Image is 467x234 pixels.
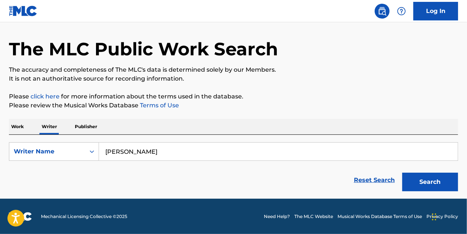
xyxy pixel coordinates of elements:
p: Writer [39,119,59,134]
a: Need Help? [264,213,290,220]
div: Drag [432,206,436,228]
img: logo [9,212,32,221]
img: MLC Logo [9,6,38,16]
div: Help [394,4,409,19]
a: Musical Works Database Terms of Use [338,213,422,220]
span: Mechanical Licensing Collective © 2025 [41,213,127,220]
p: Work [9,119,26,134]
p: Please for more information about the terms used in the database. [9,92,458,101]
a: click here [31,93,60,100]
p: It is not an authoritative source for recording information. [9,74,458,83]
p: The accuracy and completeness of The MLC's data is determined solely by our Members. [9,65,458,74]
h1: The MLC Public Work Search [9,38,278,60]
a: Privacy Policy [426,213,458,220]
div: Writer Name [14,147,81,156]
a: Public Search [375,4,390,19]
p: Publisher [73,119,99,134]
img: help [397,7,406,16]
a: Terms of Use [138,102,179,109]
form: Search Form [9,142,458,195]
a: The MLC Website [294,213,333,220]
iframe: Chat Widget [430,198,467,234]
p: Please review the Musical Works Database [9,101,458,110]
a: Log In [413,2,458,20]
a: Reset Search [350,172,399,188]
button: Search [402,173,458,191]
img: search [378,7,387,16]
